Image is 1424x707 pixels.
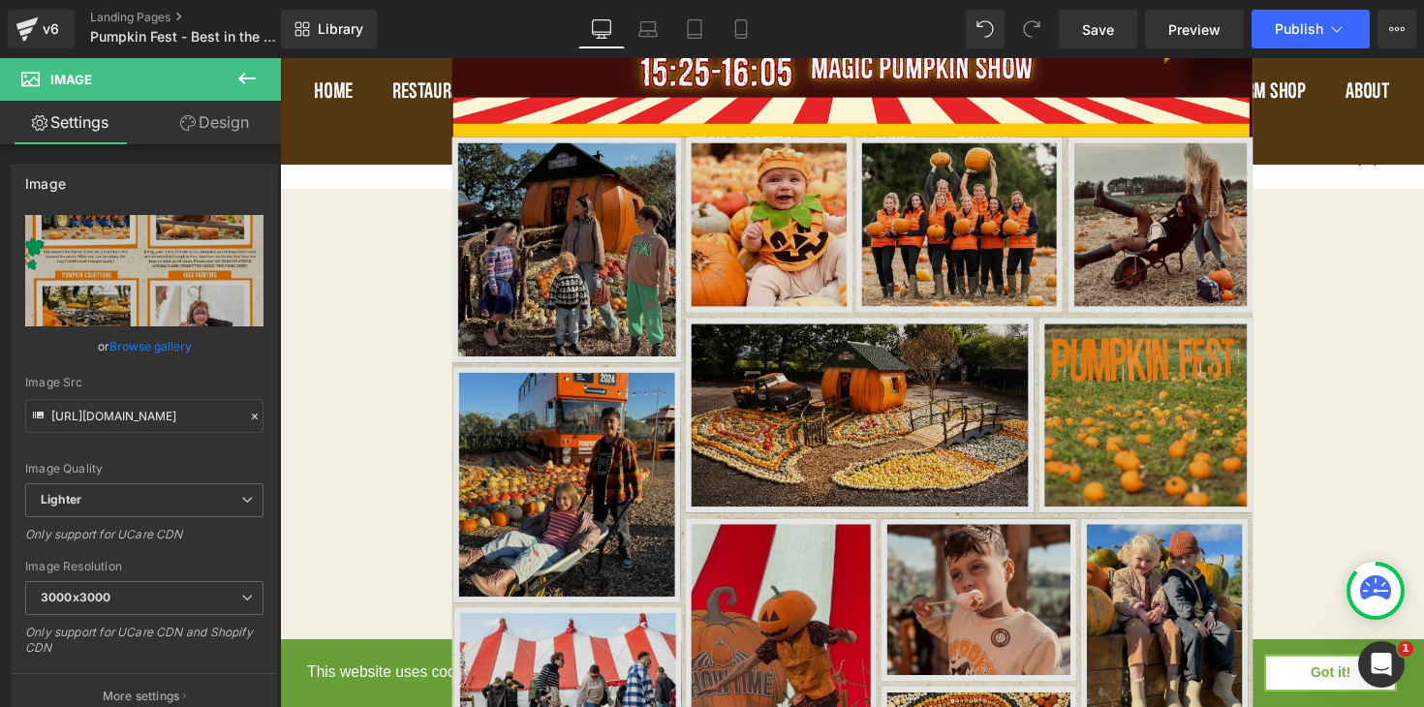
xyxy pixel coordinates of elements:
[1275,21,1323,37] span: Publish
[25,376,263,389] div: Image Src
[718,10,764,48] a: Mobile
[103,688,180,705] p: More settings
[1378,10,1416,48] button: More
[41,492,81,507] b: Lighter
[1082,19,1114,40] span: Save
[39,16,63,42] div: v6
[1012,10,1051,48] button: Redo
[1168,19,1221,40] span: Preview
[25,560,263,573] div: Image Resolution
[671,10,718,48] a: Tablet
[625,10,671,48] a: Laptop
[966,10,1005,48] button: Undo
[25,336,263,356] div: or
[25,399,263,433] input: Link
[25,527,263,555] div: Only support for UCare CDN
[90,29,276,45] span: Pumpkin Fest - Best in the [GEOGRAPHIC_DATA]!
[318,20,363,38] span: Library
[25,165,66,192] div: Image
[41,590,110,604] b: 3000x3000
[50,72,92,87] span: Image
[25,462,263,476] div: Image Quality
[90,10,313,25] a: Landing Pages
[144,101,285,144] a: Design
[8,10,75,48] a: v6
[25,625,263,668] div: Only support for UCare CDN and Shopify CDN
[1398,641,1413,657] span: 1
[1145,10,1244,48] a: Preview
[1252,10,1370,48] button: Publish
[281,10,377,48] a: New Library
[578,10,625,48] a: Desktop
[109,329,192,363] a: Browse gallery
[1358,641,1405,688] iframe: Intercom live chat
